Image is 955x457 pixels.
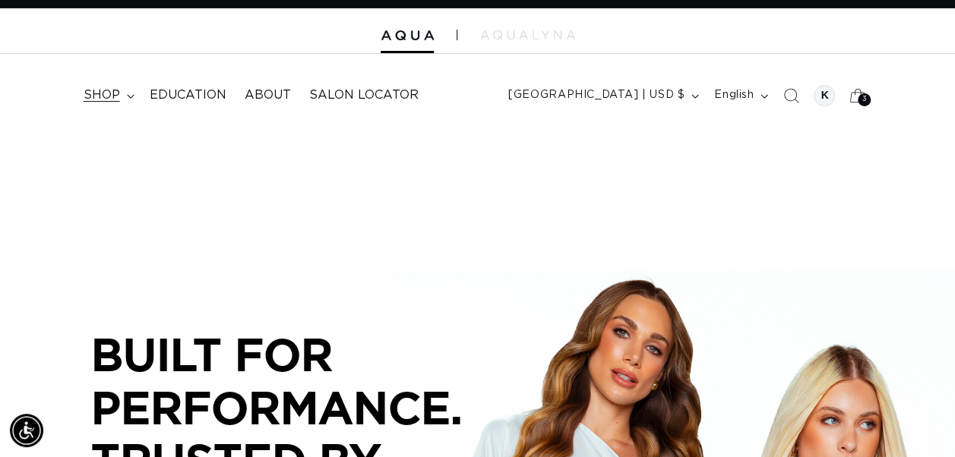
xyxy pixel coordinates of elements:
[774,79,808,112] summary: Search
[705,81,774,110] button: English
[862,93,868,106] span: 3
[480,30,575,39] img: aqualyna.com
[150,87,226,103] span: Education
[236,78,300,112] a: About
[300,78,428,112] a: Salon Locator
[245,87,291,103] span: About
[74,78,141,112] summary: shop
[499,81,705,110] button: [GEOGRAPHIC_DATA] | USD $
[309,87,419,103] span: Salon Locator
[141,78,236,112] a: Education
[879,384,955,457] iframe: Chat Widget
[10,414,43,447] div: Accessibility Menu
[714,87,754,103] span: English
[84,87,120,103] span: shop
[508,87,685,103] span: [GEOGRAPHIC_DATA] | USD $
[381,30,434,41] img: Aqua Hair Extensions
